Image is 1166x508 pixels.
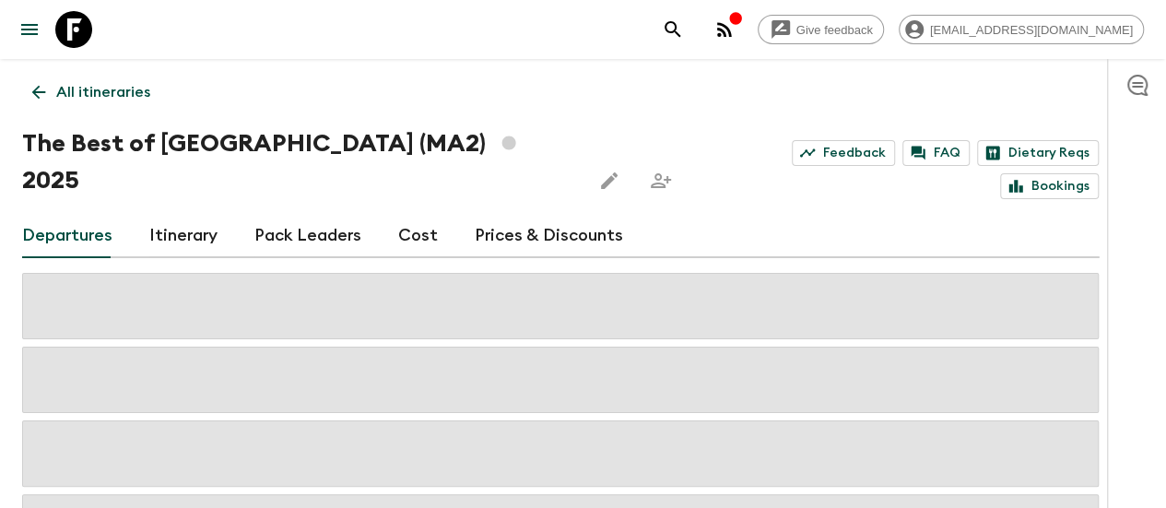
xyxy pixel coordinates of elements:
[758,15,884,44] a: Give feedback
[149,214,218,258] a: Itinerary
[11,11,48,48] button: menu
[902,140,970,166] a: FAQ
[1000,173,1099,199] a: Bookings
[792,140,895,166] a: Feedback
[398,214,438,258] a: Cost
[977,140,1099,166] a: Dietary Reqs
[786,23,883,37] span: Give feedback
[642,162,679,199] span: Share this itinerary
[22,214,112,258] a: Departures
[899,15,1144,44] div: [EMAIL_ADDRESS][DOMAIN_NAME]
[22,125,576,199] h1: The Best of [GEOGRAPHIC_DATA] (MA2) 2025
[475,214,623,258] a: Prices & Discounts
[654,11,691,48] button: search adventures
[591,162,628,199] button: Edit this itinerary
[56,81,150,103] p: All itineraries
[254,214,361,258] a: Pack Leaders
[22,74,160,111] a: All itineraries
[920,23,1143,37] span: [EMAIL_ADDRESS][DOMAIN_NAME]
